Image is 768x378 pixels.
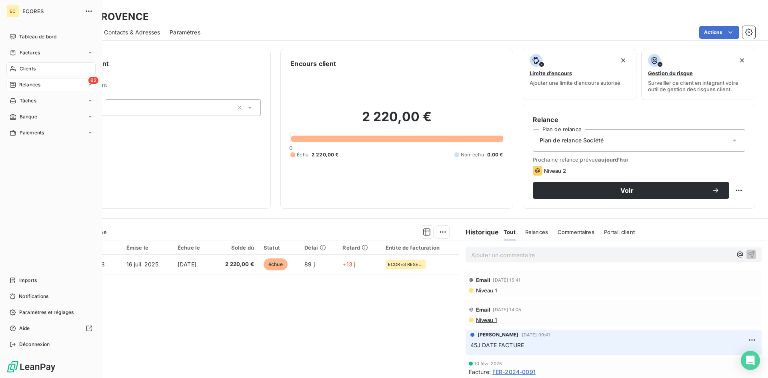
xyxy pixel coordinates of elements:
[290,59,336,68] h6: Encours client
[20,129,44,136] span: Paiements
[178,261,196,268] span: [DATE]
[604,229,635,235] span: Portail client
[493,307,521,312] span: [DATE] 14:05
[533,115,745,124] h6: Relance
[388,262,423,267] span: ECORES RESEAU
[474,361,502,366] span: 10 févr. 2025
[312,151,339,158] span: 2 220,00 €
[533,182,729,199] button: Voir
[478,331,519,338] span: [PERSON_NAME]
[19,81,40,88] span: Relances
[297,151,308,158] span: Échu
[648,80,748,92] span: Surveiller ce client en intégrant votre outil de gestion des risques client.
[504,229,516,235] span: Tout
[217,260,254,268] span: 2 220,00 €
[540,136,604,144] span: Plan de relance Société
[264,244,295,251] div: Statut
[741,351,760,370] div: Open Intercom Messenger
[699,26,739,39] button: Actions
[523,49,637,100] button: Limite d’encoursAjouter une limite d’encours autorisé
[648,70,693,76] span: Gestion du risque
[470,342,524,348] span: 45J DATE FACTURE
[64,82,261,93] span: Propriétés Client
[6,5,19,18] div: EC
[558,229,594,235] span: Commentaires
[19,293,48,300] span: Notifications
[6,322,96,335] a: Aide
[170,28,200,36] span: Paramètres
[544,168,566,174] span: Niveau 2
[104,28,160,36] span: Contacts & Adresses
[20,49,40,56] span: Factures
[178,244,207,251] div: Échue le
[6,360,56,373] img: Logo LeanPay
[19,33,56,40] span: Tableau de bord
[20,113,37,120] span: Banque
[487,151,503,158] span: 0,00 €
[476,306,491,313] span: Email
[48,59,261,68] h6: Informations client
[476,277,491,283] span: Email
[459,227,499,237] h6: Historique
[304,244,333,251] div: Délai
[126,261,159,268] span: 16 juil. 2025
[19,277,37,284] span: Imports
[22,8,80,14] span: ECORES
[20,65,36,72] span: Clients
[493,278,520,282] span: [DATE] 15:41
[217,244,254,251] div: Solde dû
[475,317,497,323] span: Niveau 1
[290,109,503,133] h2: 2 220,00 €
[342,261,355,268] span: +13 j
[461,151,484,158] span: Non-échu
[20,97,36,104] span: Tâches
[342,244,376,251] div: Retard
[102,104,108,111] input: Ajouter une valeur
[533,156,745,163] span: Prochaine relance prévue
[19,309,74,316] span: Paramètres et réglages
[264,258,288,270] span: échue
[598,156,628,163] span: aujourd’hui
[88,77,98,84] span: 62
[19,341,50,348] span: Déconnexion
[289,145,292,151] span: 0
[469,368,491,376] span: Facture :
[530,80,620,86] span: Ajouter une limite d’encours autorisé
[522,332,550,337] span: [DATE] 09:41
[70,10,149,24] h3: GCC PROVENCE
[492,368,536,376] span: FER-2024-0091
[525,229,548,235] span: Relances
[641,49,755,100] button: Gestion du risqueSurveiller ce client en intégrant votre outil de gestion des risques client.
[304,261,315,268] span: 89 j
[19,325,30,332] span: Aide
[542,187,712,194] span: Voir
[475,287,497,294] span: Niveau 1
[530,70,572,76] span: Limite d’encours
[126,244,168,251] div: Émise le
[386,244,454,251] div: Entité de facturation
